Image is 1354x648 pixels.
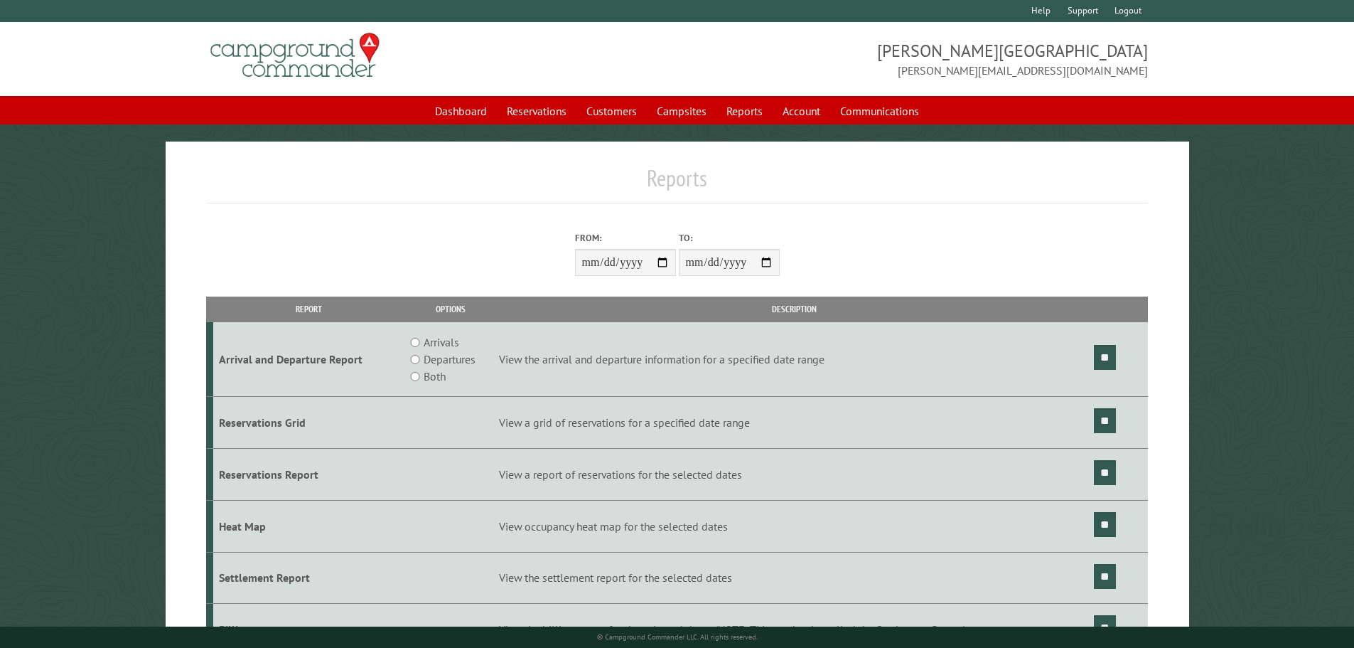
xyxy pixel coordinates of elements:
[213,397,404,449] td: Reservations Grid
[213,448,404,500] td: Reservations Report
[213,322,404,397] td: Arrival and Departure Report
[575,231,676,245] label: From:
[679,231,780,245] label: To:
[677,39,1149,79] span: [PERSON_NAME][GEOGRAPHIC_DATA] [PERSON_NAME][EMAIL_ADDRESS][DOMAIN_NAME]
[597,632,758,642] small: © Campground Commander LLC. All rights reserved.
[774,97,829,124] a: Account
[498,97,575,124] a: Reservations
[497,297,1092,322] th: Description
[832,97,928,124] a: Communications
[718,97,771,124] a: Reports
[497,397,1092,449] td: View a grid of reservations for a specified date range
[497,552,1092,604] td: View the settlement report for the selected dates
[497,322,1092,397] td: View the arrival and departure information for a specified date range
[206,28,384,83] img: Campground Commander
[213,500,404,552] td: Heat Map
[578,97,645,124] a: Customers
[424,334,459,351] label: Arrivals
[213,297,404,322] th: Report
[206,164,1149,203] h1: Reports
[426,97,495,124] a: Dashboard
[213,552,404,604] td: Settlement Report
[404,297,496,322] th: Options
[497,500,1092,552] td: View occupancy heat map for the selected dates
[648,97,715,124] a: Campsites
[497,448,1092,500] td: View a report of reservations for the selected dates
[424,351,475,368] label: Departures
[424,368,446,385] label: Both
